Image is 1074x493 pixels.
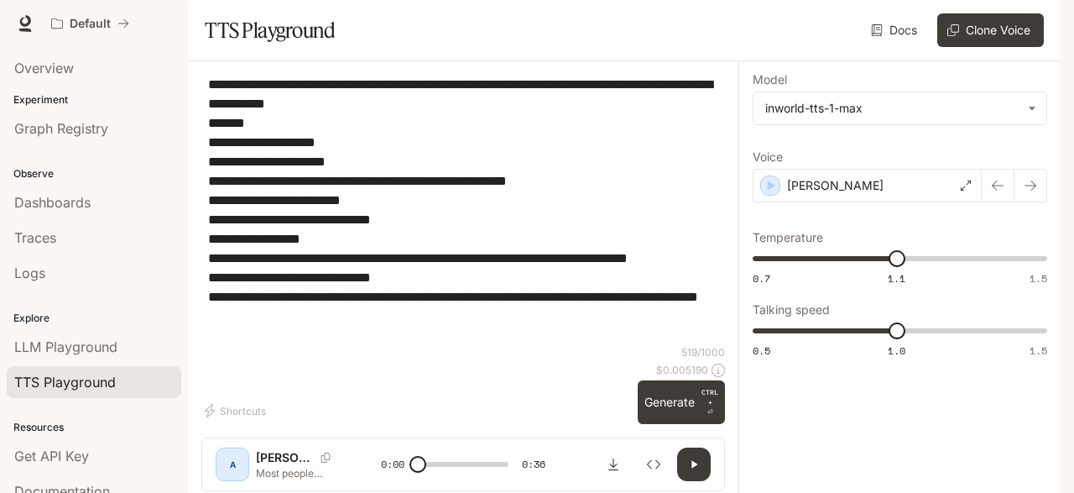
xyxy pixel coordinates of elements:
[753,74,787,86] p: Model
[314,453,337,463] button: Copy Voice ID
[637,448,670,481] button: Inspect
[753,271,770,286] span: 0.7
[701,387,718,407] p: CTRL +
[219,451,246,478] div: A
[44,7,137,40] button: All workspaces
[522,456,545,473] span: 0:36
[888,271,905,286] span: 1.1
[1030,344,1047,358] span: 1.5
[753,92,1046,124] div: inworld-tts-1-max
[1030,271,1047,286] span: 1.5
[888,344,905,358] span: 1.0
[256,449,314,466] p: [PERSON_NAME]
[701,387,718,417] p: ⏎
[201,397,273,424] button: Shortcuts
[381,456,404,473] span: 0:00
[753,232,823,244] p: Temperature
[597,448,630,481] button: Download audio
[753,344,770,358] span: 0.5
[753,151,783,163] p: Voice
[753,304,830,316] p: Talking speed
[765,100,1019,117] div: inworld-tts-1-max
[787,177,884,194] p: [PERSON_NAME]
[937,13,1044,47] button: Clone Voice
[638,380,725,424] button: GenerateCTRL +⏎
[70,17,111,31] p: Default
[205,13,335,47] h1: TTS Playground
[868,13,924,47] a: Docs
[256,466,341,480] p: Most people don't know filing status, but the IRS has FIVE… and choosing the wrong one could cost...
